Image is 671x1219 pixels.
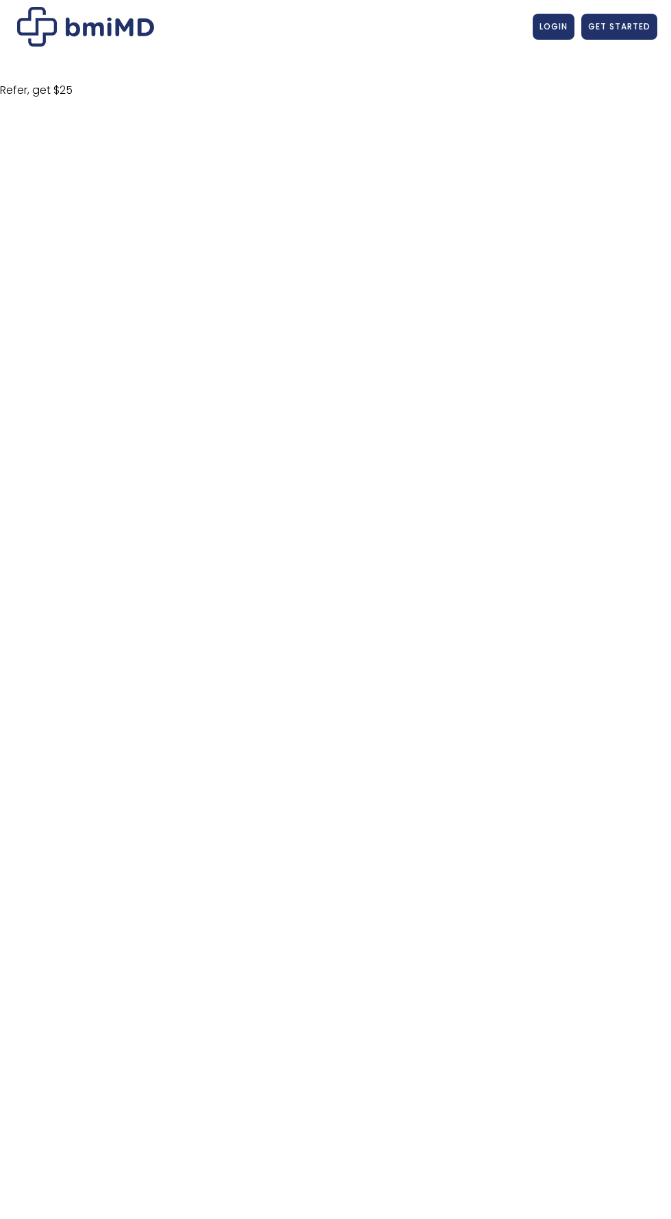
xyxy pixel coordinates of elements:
span: LOGIN [540,21,568,32]
a: LOGIN [533,14,574,40]
span: GET STARTED [588,21,650,32]
img: Patient Messaging Portal [17,7,154,47]
a: GET STARTED [581,14,657,40]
